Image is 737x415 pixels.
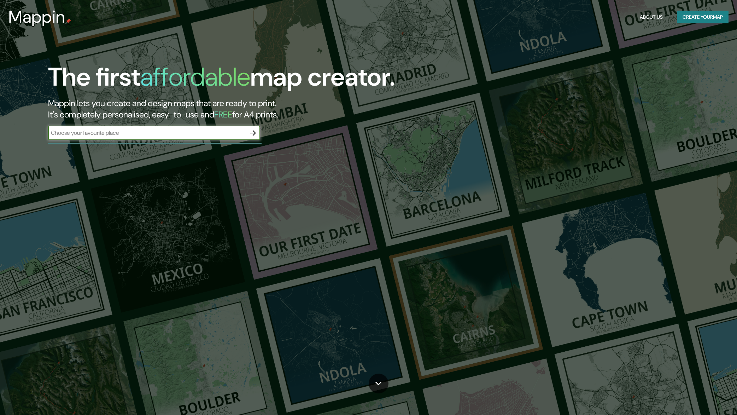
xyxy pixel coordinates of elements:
[8,7,65,27] h3: Mappin
[65,18,71,24] img: mappin-pin
[48,98,417,120] h2: Mappin lets you create and design maps that are ready to print. It's completely personalised, eas...
[637,11,666,24] button: About Us
[140,60,250,93] h1: affordable
[48,62,395,98] h1: The first map creator.
[677,11,729,24] button: Create yourmap
[214,109,232,120] h5: FREE
[48,129,246,137] input: Choose your favourite place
